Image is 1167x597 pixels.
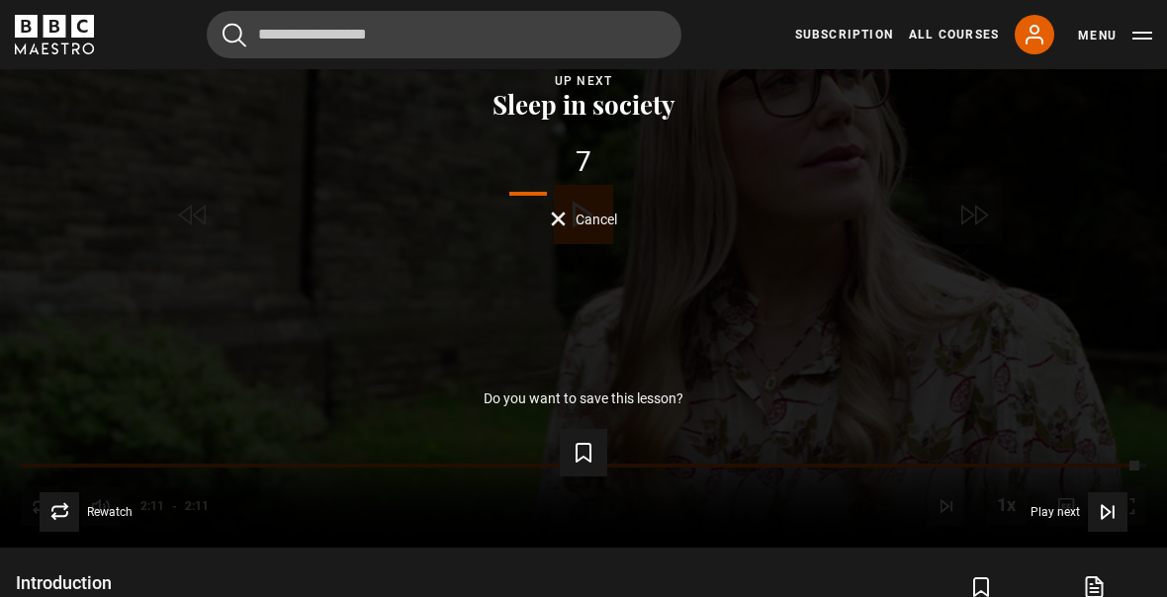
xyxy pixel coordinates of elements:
[909,26,999,43] a: All Courses
[1078,26,1152,45] button: Toggle navigation
[16,571,269,595] h1: Introduction
[551,212,617,226] button: Cancel
[32,148,1135,176] div: 7
[87,506,133,518] span: Rewatch
[207,11,681,58] input: Search
[32,71,1135,91] div: Up next
[1031,506,1080,518] span: Play next
[223,23,246,47] button: Submit the search query
[15,15,94,54] svg: BBC Maestro
[1031,492,1127,532] button: Play next
[487,91,681,119] button: Sleep in society
[484,391,683,405] p: Do you want to save this lesson?
[40,492,133,532] button: Rewatch
[576,213,617,226] span: Cancel
[795,26,893,43] a: Subscription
